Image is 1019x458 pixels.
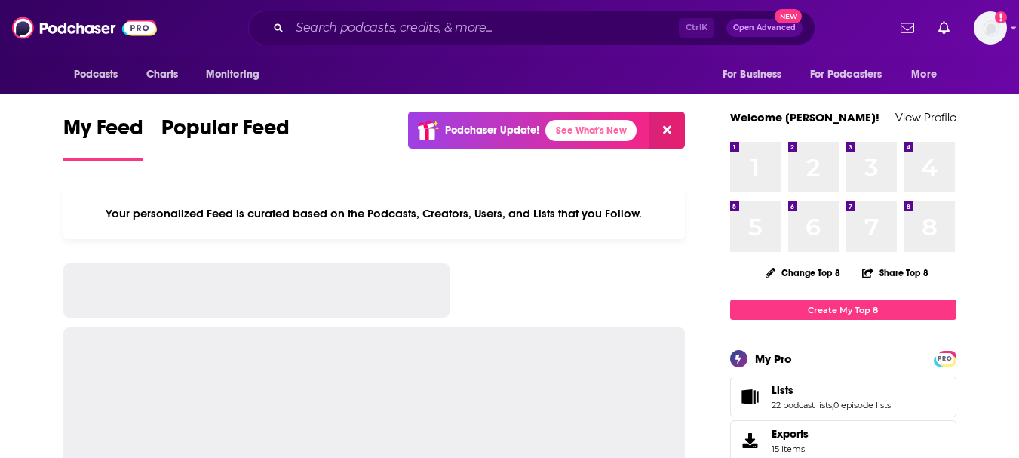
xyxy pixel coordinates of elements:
[206,64,259,85] span: Monitoring
[290,16,679,40] input: Search podcasts, credits, & more...
[974,11,1007,45] span: Logged in as hconnor
[833,400,891,410] a: 0 episode lists
[936,353,954,364] span: PRO
[735,386,766,407] a: Lists
[12,14,157,42] img: Podchaser - Follow, Share and Rate Podcasts
[545,120,637,141] a: See What's New
[445,124,539,137] p: Podchaser Update!
[63,188,686,239] div: Your personalized Feed is curated based on the Podcasts, Creators, Users, and Lists that you Follow.
[248,11,815,45] div: Search podcasts, credits, & more...
[974,11,1007,45] img: User Profile
[161,115,290,149] span: Popular Feed
[161,115,290,161] a: Popular Feed
[810,64,882,85] span: For Podcasters
[723,64,782,85] span: For Business
[755,352,792,366] div: My Pro
[63,60,138,89] button: open menu
[74,64,118,85] span: Podcasts
[146,64,179,85] span: Charts
[63,115,143,149] span: My Feed
[137,60,188,89] a: Charts
[936,352,954,364] a: PRO
[895,110,956,124] a: View Profile
[733,24,796,32] span: Open Advanced
[735,430,766,451] span: Exports
[679,18,714,38] span: Ctrl K
[901,60,956,89] button: open menu
[772,427,809,441] span: Exports
[712,60,801,89] button: open menu
[974,11,1007,45] button: Show profile menu
[772,400,832,410] a: 22 podcast lists
[932,15,956,41] a: Show notifications dropdown
[730,377,956,417] span: Lists
[730,110,879,124] a: Welcome [PERSON_NAME]!
[995,11,1007,23] svg: Add a profile image
[195,60,279,89] button: open menu
[772,444,809,454] span: 15 items
[895,15,920,41] a: Show notifications dropdown
[772,383,891,397] a: Lists
[726,19,803,37] button: Open AdvancedNew
[757,263,850,282] button: Change Top 8
[772,383,793,397] span: Lists
[911,64,937,85] span: More
[832,400,833,410] span: ,
[775,9,802,23] span: New
[800,60,904,89] button: open menu
[63,115,143,161] a: My Feed
[861,258,929,287] button: Share Top 8
[730,300,956,320] a: Create My Top 8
